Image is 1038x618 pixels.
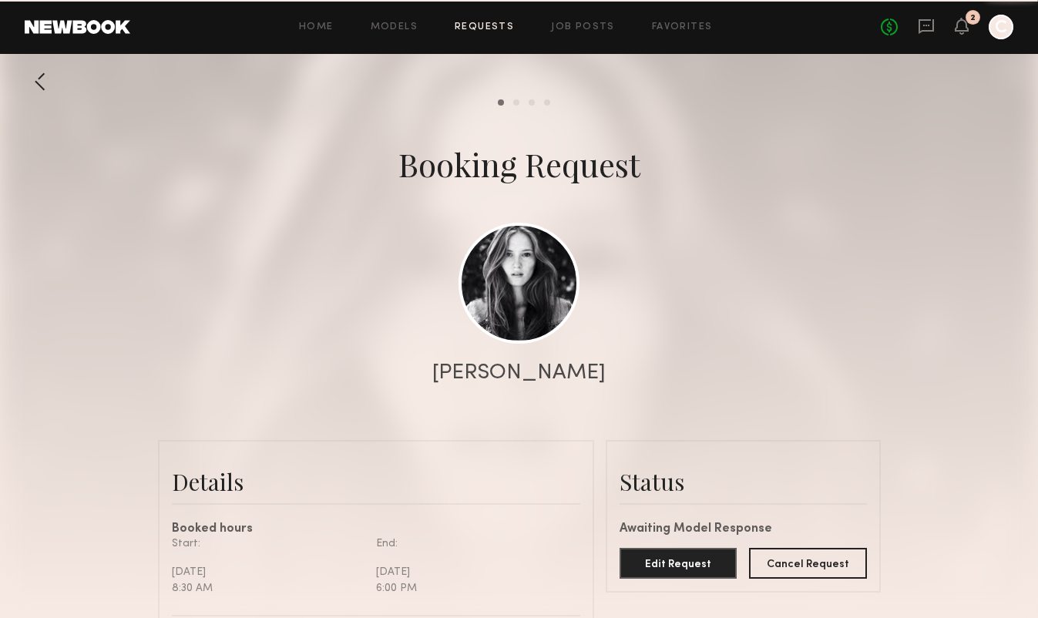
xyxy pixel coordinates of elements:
[551,22,615,32] a: Job Posts
[376,564,569,580] div: [DATE]
[398,143,640,186] div: Booking Request
[172,536,364,552] div: Start:
[620,466,867,497] div: Status
[970,14,976,22] div: 2
[371,22,418,32] a: Models
[989,15,1013,39] a: C
[172,564,364,580] div: [DATE]
[172,580,364,596] div: 8:30 AM
[749,548,867,579] button: Cancel Request
[652,22,713,32] a: Favorites
[432,362,606,384] div: [PERSON_NAME]
[376,580,569,596] div: 6:00 PM
[172,523,580,536] div: Booked hours
[620,523,867,536] div: Awaiting Model Response
[376,536,569,552] div: End:
[172,466,580,497] div: Details
[299,22,334,32] a: Home
[455,22,514,32] a: Requests
[620,548,737,579] button: Edit Request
